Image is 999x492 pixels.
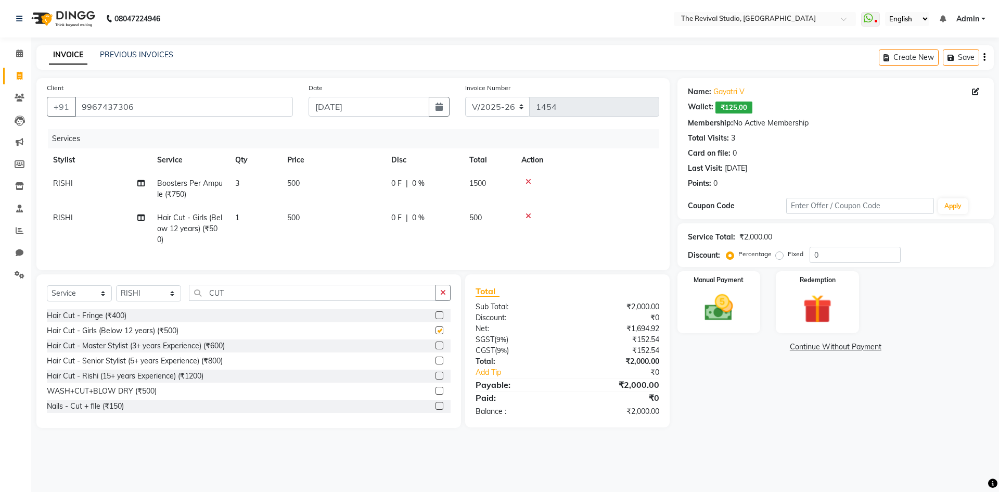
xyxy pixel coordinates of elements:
div: Sub Total: [468,301,567,312]
button: Apply [938,198,968,214]
div: Membership: [688,118,733,129]
div: ₹2,000.00 [567,301,667,312]
div: Payable: [468,379,567,391]
div: Hair Cut - Master Stylist (3+ years Experience) (₹600) [47,340,225,351]
div: Last Visit: [688,163,723,174]
div: Discount: [468,312,567,323]
div: ₹152.54 [567,345,667,356]
span: 9% [496,335,506,344]
div: Net: [468,323,567,334]
div: Hair Cut - Rishi (15+ years Experience) (₹1200) [47,371,203,382]
div: 3 [731,133,735,144]
div: Services [48,129,667,148]
th: Price [281,148,385,172]
span: 500 [469,213,482,222]
label: Date [309,83,323,93]
label: Percentage [738,249,772,259]
span: 1500 [469,179,486,188]
th: Action [515,148,659,172]
b: 08047224946 [114,4,160,33]
div: Nails - Cut + file (₹150) [47,401,124,412]
div: Name: [688,86,711,97]
span: | [406,178,408,189]
div: Service Total: [688,232,735,243]
span: 9% [497,346,507,355]
div: ( ) [468,345,567,356]
div: Coupon Code [688,200,786,211]
a: Continue Without Payment [680,342,992,352]
div: Hair Cut - Senior Stylist (5+ years Experience) (₹800) [47,356,223,367]
div: Points: [688,178,711,189]
div: ( ) [468,334,567,345]
button: +91 [47,97,76,117]
span: Hair Cut - Girls (Below 12 years) (₹500) [157,213,222,244]
div: Wallet: [688,102,713,113]
label: Invoice Number [465,83,510,93]
div: 0 [733,148,737,159]
label: Fixed [788,249,803,259]
span: 0 % [412,178,425,189]
span: Total [476,286,499,297]
span: RISHI [53,179,73,188]
div: Total Visits: [688,133,729,144]
a: INVOICE [49,46,87,65]
div: ₹2,000.00 [567,406,667,417]
button: Create New [879,49,939,66]
img: logo [27,4,98,33]
span: Admin [956,14,979,24]
div: ₹152.54 [567,334,667,345]
th: Service [151,148,229,172]
th: Qty [229,148,281,172]
span: SGST [476,335,494,344]
span: 3 [235,179,239,188]
div: ₹0 [567,312,667,323]
span: 500 [287,179,300,188]
div: Balance : [468,406,567,417]
label: Client [47,83,63,93]
a: PREVIOUS INVOICES [100,50,173,59]
th: Disc [385,148,463,172]
div: Paid: [468,392,567,404]
div: Hair Cut - Fringe (₹400) [47,310,126,321]
label: Redemption [800,275,836,285]
label: Manual Payment [694,275,744,285]
img: _cash.svg [696,291,742,324]
div: ₹2,000.00 [567,379,667,391]
span: CGST [476,346,495,355]
th: Total [463,148,515,172]
div: ₹0 [567,392,667,404]
div: Discount: [688,250,720,261]
div: ₹1,694.92 [567,323,667,334]
span: | [406,212,408,223]
span: 500 [287,213,300,222]
img: _gift.svg [794,291,841,327]
th: Stylist [47,148,151,172]
div: ₹2,000.00 [739,232,772,243]
div: Total: [468,356,567,367]
div: WASH+CUT+BLOW DRY (₹500) [47,386,157,397]
input: Search or Scan [189,285,436,301]
input: Search by Name/Mobile/Email/Code [75,97,293,117]
div: Card on file: [688,148,731,159]
div: ₹2,000.00 [567,356,667,367]
span: 0 F [391,178,402,189]
input: Enter Offer / Coupon Code [786,198,934,214]
span: ₹125.00 [715,102,752,113]
div: 0 [713,178,718,189]
div: ₹0 [584,367,667,378]
span: RISHI [53,213,73,222]
a: Gayatri V [713,86,745,97]
span: 0 % [412,212,425,223]
span: 1 [235,213,239,222]
button: Save [943,49,979,66]
div: Hair Cut - Girls (Below 12 years) (₹500) [47,325,178,336]
span: Boosters Per Ampule (₹750) [157,179,223,199]
span: 0 F [391,212,402,223]
div: No Active Membership [688,118,983,129]
div: [DATE] [725,163,747,174]
a: Add Tip [468,367,584,378]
